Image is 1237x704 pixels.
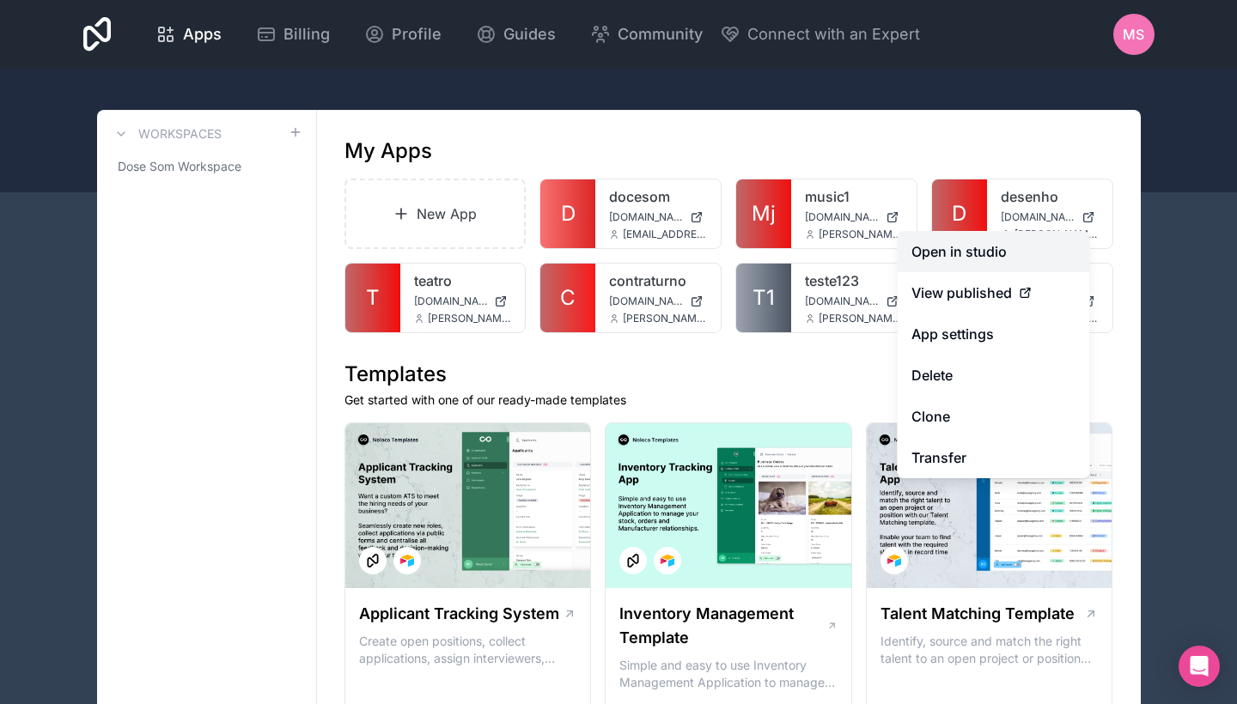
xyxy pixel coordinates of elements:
[898,272,1090,313] a: View published
[111,124,222,144] a: Workspaces
[1001,186,1099,207] a: desenho
[366,284,380,312] span: T
[898,231,1090,272] a: Open in studio
[609,210,683,224] span: [DOMAIN_NAME]
[805,186,903,207] a: music1
[720,22,920,46] button: Connect with an Expert
[881,633,1099,667] p: Identify, source and match the right talent to an open project or position with our Talent Matchi...
[118,158,241,175] span: Dose Som Workspace
[898,437,1090,478] a: Transfer
[503,22,556,46] span: Guides
[898,396,1090,437] a: Clone
[1001,210,1099,224] a: [DOMAIN_NAME]
[819,312,903,325] span: [PERSON_NAME][EMAIL_ADDRESS][DOMAIN_NAME]
[805,294,903,308] a: [DOMAIN_NAME]
[898,313,1090,355] a: App settings
[344,361,1113,388] h1: Templates
[911,282,1012,303] span: View published
[283,22,330,46] span: Billing
[661,554,674,567] img: Airtable Logo
[345,264,400,332] a: T
[736,179,791,248] a: Mj
[462,15,570,53] a: Guides
[350,15,455,53] a: Profile
[142,15,235,53] a: Apps
[881,602,1075,626] h1: Talent Matching Template
[805,294,879,308] span: [DOMAIN_NAME]
[560,284,576,312] span: C
[619,657,838,691] p: Simple and easy to use Inventory Management Application to manage your stock, orders and Manufact...
[819,228,903,241] span: [PERSON_NAME][EMAIL_ADDRESS][DOMAIN_NAME]
[952,200,966,228] span: D
[805,210,903,224] a: [DOMAIN_NAME]
[619,602,826,650] h1: Inventory Management Template
[747,22,920,46] span: Connect with an Expert
[576,15,716,53] a: Community
[623,228,707,241] span: [EMAIL_ADDRESS][DOMAIN_NAME]
[1123,24,1144,45] span: MS
[609,294,683,308] span: [DOMAIN_NAME]
[609,186,707,207] a: docesom
[623,312,707,325] span: [PERSON_NAME][EMAIL_ADDRESS][DOMAIN_NAME]
[753,284,775,312] span: T1
[400,554,414,567] img: Airtable Logo
[392,22,442,46] span: Profile
[344,137,432,165] h1: My Apps
[344,391,1113,409] p: Get started with one of our ready-made templates
[183,22,222,46] span: Apps
[540,179,595,248] a: D
[540,264,595,332] a: C
[898,355,1090,396] button: Delete
[887,554,901,567] img: Airtable Logo
[414,294,488,308] span: [DOMAIN_NAME]
[111,151,302,182] a: Dose Som Workspace
[1015,228,1099,241] span: [PERSON_NAME][EMAIL_ADDRESS][DOMAIN_NAME]
[609,270,707,291] a: contraturno
[618,22,703,46] span: Community
[414,294,512,308] a: [DOMAIN_NAME]
[359,633,577,667] p: Create open positions, collect applications, assign interviewers, centralise candidate feedback a...
[138,125,222,143] h3: Workspaces
[609,294,707,308] a: [DOMAIN_NAME]
[414,270,512,291] a: teatro
[805,270,903,291] a: teste123
[428,312,512,325] span: [PERSON_NAME][EMAIL_ADDRESS][DOMAIN_NAME]
[736,264,791,332] a: T1
[344,179,527,249] a: New App
[805,210,879,224] span: [DOMAIN_NAME]
[609,210,707,224] a: [DOMAIN_NAME]
[1001,210,1075,224] span: [DOMAIN_NAME]
[359,602,559,626] h1: Applicant Tracking System
[1179,646,1220,687] div: Open Intercom Messenger
[561,200,576,228] span: D
[752,200,776,228] span: Mj
[242,15,344,53] a: Billing
[932,179,987,248] a: D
